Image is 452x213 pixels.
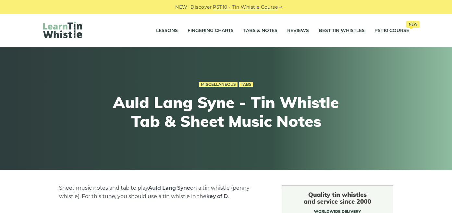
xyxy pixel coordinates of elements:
h1: Auld Lang Syne - Tin Whistle Tab & Sheet Music Notes [107,93,346,130]
strong: Auld Lang Syne [148,185,190,191]
a: Reviews [287,23,309,39]
a: Fingering Charts [188,23,234,39]
a: Miscellaneous [199,82,238,87]
p: Sheet music notes and tab to play on a tin whistle (penny whistle). For this tune, you should use... [59,184,266,201]
a: PST10 CourseNew [374,23,409,39]
img: LearnTinWhistle.com [43,22,82,38]
a: Tabs & Notes [243,23,277,39]
a: Tabs [239,82,253,87]
span: New [406,21,420,28]
a: Lessons [156,23,178,39]
a: Best Tin Whistles [319,23,365,39]
strong: key of D [206,193,228,199]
